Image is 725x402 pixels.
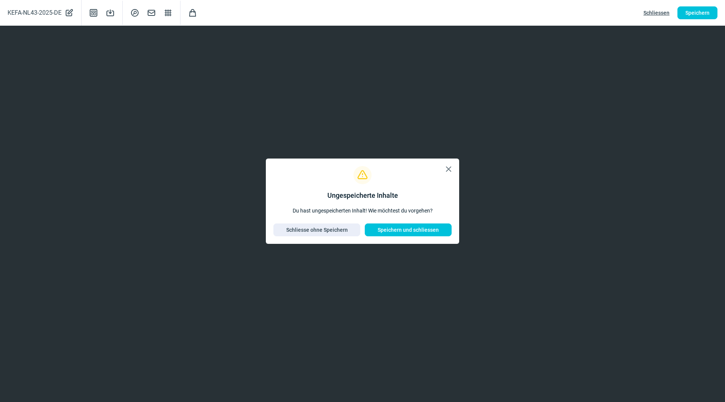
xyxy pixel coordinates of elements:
[273,223,360,236] button: Schliesse ohne Speichern
[643,7,669,19] span: Schliessen
[286,224,348,236] span: Schliesse ohne Speichern
[677,6,717,19] button: Speichern
[685,7,710,19] span: Speichern
[636,6,677,19] button: Schliessen
[293,207,433,214] div: Du hast ungespeicherten Inhalt! Wie möchtest du vorgehen?
[365,223,452,236] button: Speichern und schliessen
[327,190,398,201] div: Ungespeicherte Inhalte
[378,224,439,236] span: Speichern und schliessen
[8,8,62,18] span: KEFA-NL43-2025-DE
